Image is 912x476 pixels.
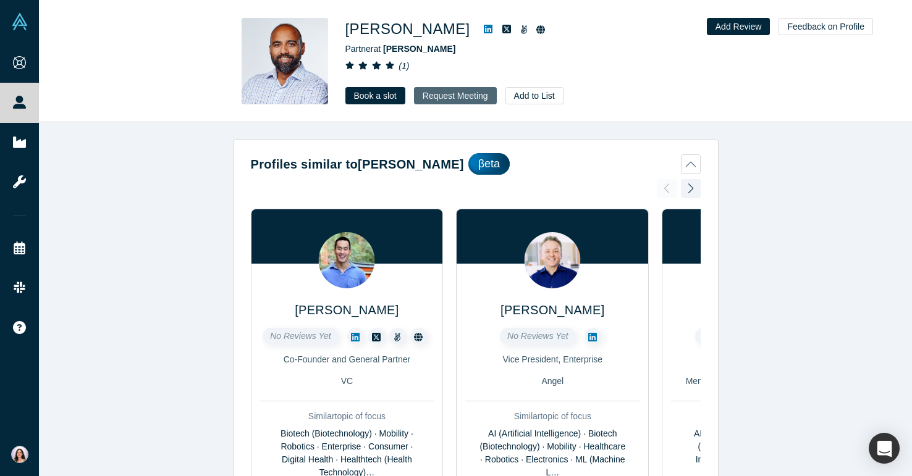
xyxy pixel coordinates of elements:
img: Alchemist Vault Logo [11,13,28,30]
img: Patrick Chung's Profile Image [319,232,375,288]
a: [PERSON_NAME] [500,303,604,317]
a: Book a slot [345,87,405,104]
div: VC [260,375,434,388]
h1: [PERSON_NAME] [345,18,470,40]
a: [PERSON_NAME] [295,303,399,317]
div: βeta [468,153,510,175]
span: No Reviews Yet [507,331,568,341]
img: Anku Chahal's Account [11,446,28,463]
button: Profiles similar to[PERSON_NAME]βeta [251,153,701,175]
span: Vice President, Enterprise [503,354,603,364]
span: Partner at [345,44,456,54]
span: Co-Founder and General Partner [284,354,410,364]
button: Feedback on Profile [779,18,873,35]
img: Alan Cohen's Profile Image [525,232,581,288]
div: Similar topic of focus [671,410,845,423]
button: Add to List [505,87,564,104]
span: No Reviews Yet [270,331,331,341]
img: Rishi Garg's Profile Image [242,18,328,104]
button: Request Meeting [414,87,497,104]
i: ( 1 ) [399,61,409,71]
h2: Profiles similar to [PERSON_NAME] [251,155,464,173]
div: Mentor · Angel · VC · Channel Partner [671,375,845,388]
a: [PERSON_NAME] [383,44,455,54]
button: Add Review [707,18,771,35]
div: Similar topic of focus [465,410,640,423]
div: Similar topic of focus [260,410,434,423]
div: Angel [465,375,640,388]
